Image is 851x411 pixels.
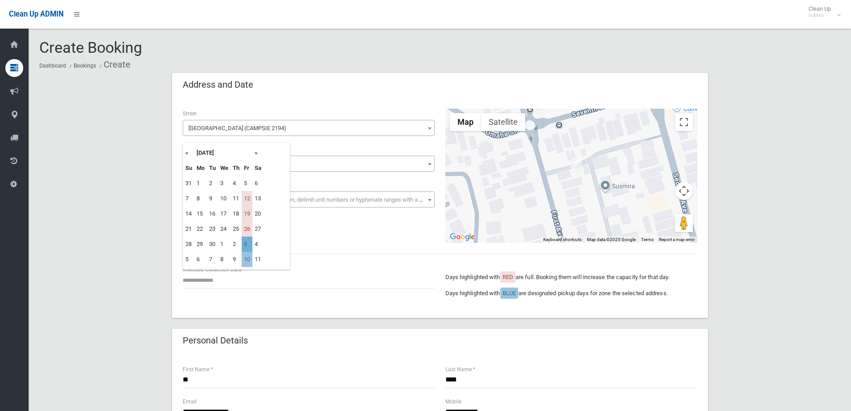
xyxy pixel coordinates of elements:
td: 13 [252,191,264,206]
li: Create [97,56,130,73]
td: 31 [183,176,194,191]
td: 6 [252,176,264,191]
button: Drag Pegman onto the map to open Street View [675,214,693,232]
a: Report a map error [659,237,695,242]
td: 6 [194,252,207,267]
p: Days highlighted with are designated pickup days for zone the selected address. [445,288,697,299]
div: 29 First Avenue, CAMPSIE NSW 2194 [571,157,582,173]
span: Clean Up ADMIN [9,10,63,18]
td: 3 [242,237,252,252]
td: 4 [252,237,264,252]
td: 26 [242,221,252,237]
th: Tu [207,161,218,176]
span: 29 [185,158,432,170]
td: 19 [242,206,252,221]
td: 30 [207,237,218,252]
td: 2 [207,176,218,191]
a: Dashboard [39,63,66,69]
span: Select the unit number from the dropdown, delimit unit numbers or hyphenate ranges with a comma [189,196,438,203]
td: 25 [231,221,242,237]
td: 17 [218,206,231,221]
td: 10 [242,252,252,267]
a: Bookings [74,63,96,69]
td: 2 [231,237,242,252]
td: 1 [194,176,207,191]
th: Sa [252,161,264,176]
button: Keyboard shortcuts [543,237,582,243]
th: « [183,145,194,161]
button: Map camera controls [675,182,693,200]
th: Th [231,161,242,176]
span: RED [503,274,513,280]
td: 23 [207,221,218,237]
td: 9 [207,191,218,206]
td: 22 [194,221,207,237]
td: 7 [183,191,194,206]
td: 11 [252,252,264,267]
td: 12 [242,191,252,206]
th: [DATE] [194,145,252,161]
td: 29 [194,237,207,252]
button: Show street map [450,113,481,131]
td: 7 [207,252,218,267]
th: Fr [242,161,252,176]
td: 20 [252,206,264,221]
td: 24 [218,221,231,237]
button: Toggle fullscreen view [675,113,693,131]
td: 1 [218,237,231,252]
th: Mo [194,161,207,176]
td: 27 [252,221,264,237]
p: Days highlighted with are full. Booking them will increase the capacity for that day. [445,272,697,283]
td: 8 [194,191,207,206]
span: First Avenue (CAMPSIE 2194) [183,120,435,136]
header: Address and Date [172,76,264,93]
td: 4 [231,176,242,191]
th: » [252,145,264,161]
span: Map data ©2025 Google [587,237,636,242]
td: 3 [218,176,231,191]
td: 16 [207,206,218,221]
td: 9 [231,252,242,267]
td: 11 [231,191,242,206]
td: 21 [183,221,194,237]
td: 14 [183,206,194,221]
td: 28 [183,237,194,252]
td: 8 [218,252,231,267]
span: Clean Up [804,5,840,19]
td: 18 [231,206,242,221]
span: First Avenue (CAMPSIE 2194) [185,122,432,135]
a: Terms (opens in new tab) [641,237,654,242]
span: BLUE [503,290,516,297]
small: Admin [809,12,831,19]
th: Su [183,161,194,176]
td: 15 [194,206,207,221]
th: We [218,161,231,176]
img: Google [448,231,477,243]
td: 5 [183,252,194,267]
td: 10 [218,191,231,206]
a: Open this area in Google Maps (opens a new window) [448,231,477,243]
span: Create Booking [39,38,142,56]
td: 5 [242,176,252,191]
header: Personal Details [172,332,259,349]
button: Show satellite imagery [481,113,525,131]
span: 29 [183,156,435,172]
